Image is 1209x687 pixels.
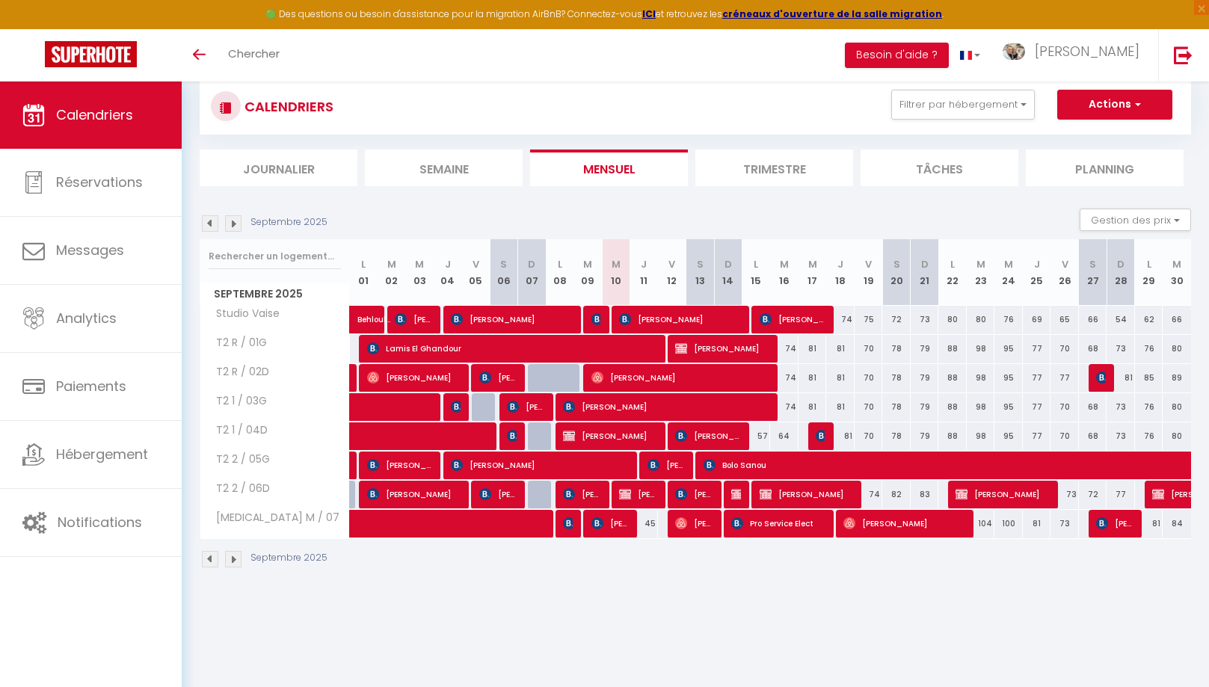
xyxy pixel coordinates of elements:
[203,364,273,381] span: T2 R / 02D
[686,239,715,306] th: 13
[799,335,827,363] div: 81
[697,257,704,271] abbr: S
[563,480,601,508] span: [PERSON_NAME]
[630,510,659,537] div: 45
[770,393,799,421] div: 74
[991,29,1158,81] a: ... [PERSON_NAME]
[357,298,392,326] span: Behloul Adhem
[518,239,547,306] th: 07
[1096,363,1106,392] span: [PERSON_NAME]
[882,393,911,421] div: 78
[976,257,985,271] abbr: M
[563,422,658,450] span: [PERSON_NAME]
[1107,239,1135,306] th: 28
[1079,239,1107,306] th: 27
[367,363,462,392] span: [PERSON_NAME]
[591,305,601,333] span: [PERSON_NAME]
[695,150,853,186] li: Trimestre
[209,243,341,270] input: Rechercher un logement...
[1163,393,1191,421] div: 80
[1174,46,1193,64] img: logout
[1135,393,1163,421] div: 76
[479,363,517,392] span: [PERSON_NAME]
[415,257,424,271] abbr: M
[451,451,631,479] span: [PERSON_NAME]
[558,257,562,271] abbr: L
[911,422,939,450] div: 79
[725,257,732,271] abbr: D
[808,257,817,271] abbr: M
[967,393,995,421] div: 98
[1050,422,1079,450] div: 70
[967,364,995,392] div: 98
[911,306,939,333] div: 73
[395,305,433,333] span: [PERSON_NAME]
[938,306,967,333] div: 80
[1135,306,1163,333] div: 62
[574,239,603,306] th: 09
[203,422,271,439] span: T2 1 / 04D
[658,239,686,306] th: 12
[855,422,883,450] div: 70
[378,239,406,306] th: 02
[1023,239,1051,306] th: 25
[1050,335,1079,363] div: 70
[994,306,1023,333] div: 76
[479,480,517,508] span: [PERSON_NAME]
[770,335,799,363] div: 74
[722,7,942,20] strong: créneaux d'ouverture de la salle migration
[1163,239,1191,306] th: 30
[855,364,883,392] div: 70
[938,393,967,421] div: 88
[1079,393,1107,421] div: 68
[1023,335,1051,363] div: 77
[56,445,148,463] span: Hébergement
[742,422,771,450] div: 57
[826,364,855,392] div: 81
[950,257,955,271] abbr: L
[994,510,1023,537] div: 100
[563,392,772,421] span: [PERSON_NAME]
[994,393,1023,421] div: 95
[967,422,995,450] div: 98
[1107,422,1135,450] div: 73
[12,6,57,51] button: Ouvrir le widget de chat LiveChat
[1023,364,1051,392] div: 77
[816,422,825,450] span: [PERSON_NAME] Avelines
[642,7,656,20] a: ICI
[563,509,573,537] span: [PERSON_NAME]
[530,150,688,186] li: Mensuel
[1023,510,1051,537] div: 81
[994,422,1023,450] div: 95
[451,392,461,421] span: [PERSON_NAME]
[1079,335,1107,363] div: 68
[365,150,523,186] li: Semaine
[507,422,517,450] span: [PERSON_NAME]
[1163,364,1191,392] div: 89
[1023,393,1051,421] div: 77
[911,481,939,508] div: 83
[938,364,967,392] div: 88
[855,393,883,421] div: 70
[250,551,327,565] p: Septembre 2025
[770,364,799,392] div: 74
[1163,306,1191,333] div: 66
[938,335,967,363] div: 88
[921,257,929,271] abbr: D
[1050,239,1079,306] th: 26
[200,283,349,305] span: Septembre 2025
[1135,335,1163,363] div: 76
[855,481,883,508] div: 74
[770,422,799,450] div: 64
[893,257,900,271] abbr: S
[1023,306,1051,333] div: 69
[387,257,396,271] abbr: M
[583,257,592,271] abbr: M
[451,305,574,333] span: [PERSON_NAME]
[938,239,967,306] th: 22
[799,239,827,306] th: 17
[675,334,770,363] span: [PERSON_NAME]
[675,480,713,508] span: [PERSON_NAME]
[845,43,949,68] button: Besoin d'aide ?
[1050,306,1079,333] div: 65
